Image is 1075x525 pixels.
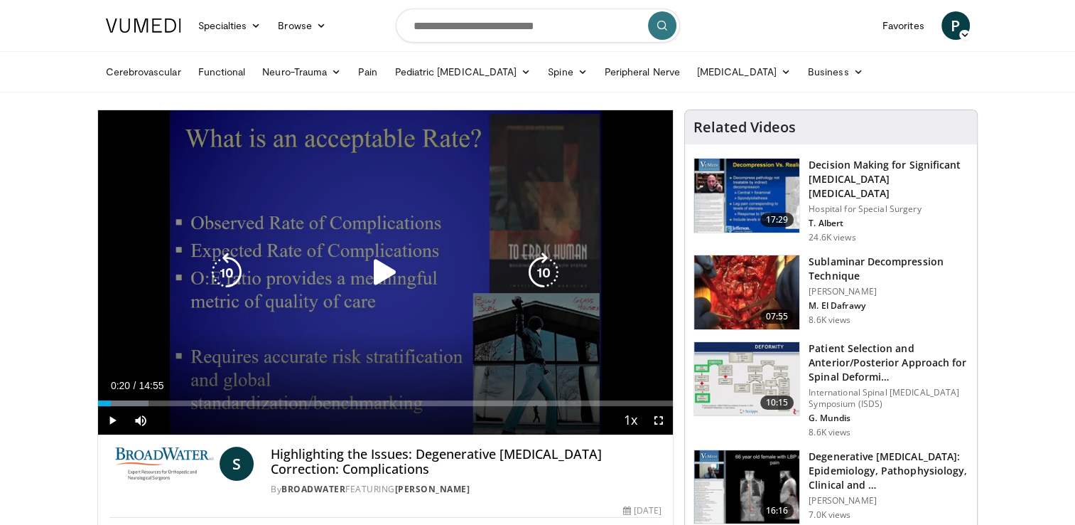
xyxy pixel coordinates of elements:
a: 07:55 Sublaminar Decompression Technique [PERSON_NAME] M. El Dafrawy 8.6K views [693,255,968,330]
a: 10:15 Patient Selection and Anterior/Posterior Approach for Spinal Deformi… International Spinal ... [693,341,968,438]
span: / [134,380,136,391]
p: International Spinal [MEDICAL_DATA] Symposium (ISDS) [809,387,968,410]
button: Play [98,406,126,435]
p: [PERSON_NAME] [809,286,968,297]
p: 7.0K views [809,509,850,521]
a: Business [799,58,872,86]
a: Pain [350,58,386,86]
a: [MEDICAL_DATA] [688,58,799,86]
img: 316497_0000_1.png.150x105_q85_crop-smart_upscale.jpg [694,159,799,233]
span: 14:55 [139,380,163,391]
h3: Decision Making for Significant [MEDICAL_DATA] [MEDICAL_DATA] [809,158,968,201]
a: Functional [190,58,254,86]
h3: Patient Selection and Anterior/Posterior Approach for Spinal Deformi… [809,341,968,384]
a: Specialties [190,11,270,40]
a: BroadWater [281,483,345,495]
a: Spine [539,58,595,86]
a: Favorites [874,11,933,40]
a: Neuro-Trauma [254,58,350,86]
button: Playback Rate [616,406,644,435]
a: [PERSON_NAME] [395,483,470,495]
img: VuMedi Logo [106,18,181,33]
a: Peripheral Nerve [596,58,688,86]
img: beefc228-5859-4966-8bc6-4c9aecbbf021.150x105_q85_crop-smart_upscale.jpg [694,342,799,416]
img: 48c381b3-7170-4772-a576-6cd070e0afb8.150x105_q85_crop-smart_upscale.jpg [694,255,799,329]
span: 17:29 [760,213,794,227]
div: [DATE] [623,504,661,517]
p: [PERSON_NAME] [809,495,968,507]
a: 16:16 Degenerative [MEDICAL_DATA]: Epidemiology, Pathophysiology, Clinical and … [PERSON_NAME] 7.... [693,450,968,525]
a: Cerebrovascular [97,58,190,86]
h4: Related Videos [693,119,796,136]
a: Pediatric [MEDICAL_DATA] [386,58,539,86]
div: Progress Bar [98,401,674,406]
p: 24.6K views [809,232,855,243]
div: By FEATURING [271,483,661,496]
a: 17:29 Decision Making for Significant [MEDICAL_DATA] [MEDICAL_DATA] Hospital for Special Surgery ... [693,158,968,243]
a: Р [941,11,970,40]
img: BroadWater [109,447,215,481]
h3: Sublaminar Decompression Technique [809,255,968,283]
p: T. Albert [809,218,968,229]
span: 07:55 [760,309,794,324]
input: Search topics, interventions [396,9,680,43]
h4: Highlighting the Issues: Degenerative [MEDICAL_DATA] Correction: Complications [271,447,661,477]
p: 8.6K views [809,427,850,438]
p: Hospital for Special Surgery [809,203,968,215]
p: 8.6K views [809,314,850,326]
p: G. Mundis [809,413,968,424]
a: S [220,447,254,481]
p: M. El Dafrawy [809,300,968,312]
button: Mute [126,406,155,435]
a: Browse [269,11,335,40]
img: f89a51e3-7446-470d-832d-80c532b09c34.150x105_q85_crop-smart_upscale.jpg [694,450,799,524]
span: 0:20 [111,380,130,391]
video-js: Video Player [98,110,674,435]
span: 10:15 [760,396,794,410]
button: Fullscreen [644,406,673,435]
span: 16:16 [760,504,794,518]
h3: Degenerative [MEDICAL_DATA]: Epidemiology, Pathophysiology, Clinical and … [809,450,968,492]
